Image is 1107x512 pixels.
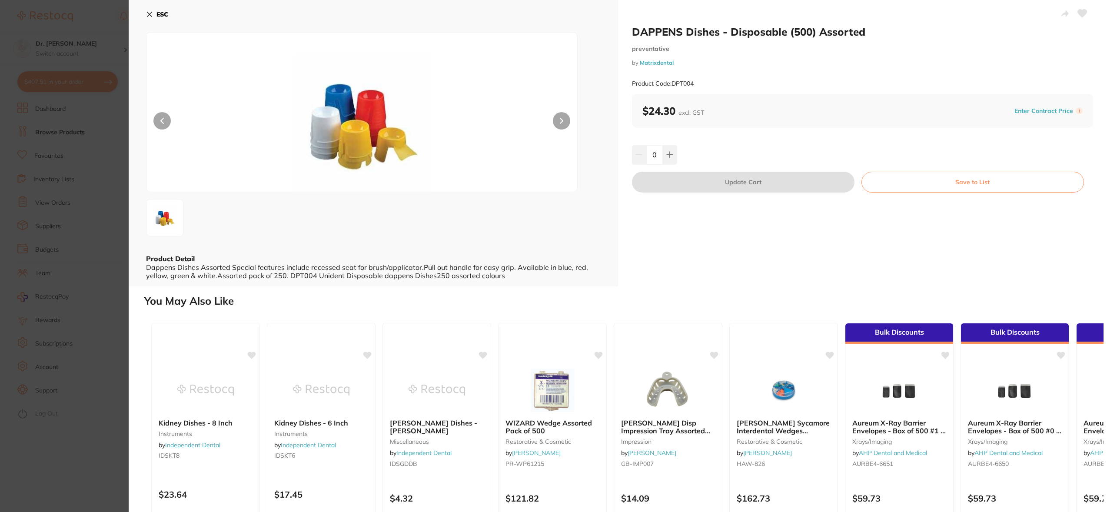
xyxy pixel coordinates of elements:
p: $23.64 [159,489,253,499]
img: MzAweDMwMC5qcGc [233,54,491,192]
small: Product Code: DPT004 [632,80,694,87]
span: excl. GST [678,109,704,116]
img: Dappen Dishes - Glass - Brown [409,369,465,412]
span: by [390,449,452,457]
a: AHP Dental and Medical [974,449,1043,457]
small: instruments [159,430,253,437]
button: ESC [146,7,168,22]
span: by [968,449,1043,457]
small: miscellaneous [390,438,484,445]
span: by [274,441,336,449]
img: MzAweDMwMC5qcGc [149,202,180,233]
div: Dappens Dishes Assorted Special features include recessed seat for brush/applicator.Pull out hand... [146,263,601,279]
p: $162.73 [737,493,831,503]
p: $121.82 [505,493,599,503]
a: Matrixdental [640,59,674,66]
label: i [1076,107,1083,114]
small: IDSKT6 [274,452,368,459]
small: IDSGDDB [390,460,484,467]
img: HENRY SCHEIN Disp Impression Tray Assorted Sizes x 12 [640,369,696,412]
a: [PERSON_NAME] [628,449,676,457]
a: Independent Dental [396,449,452,457]
p: $59.73 [968,493,1062,503]
img: Aureum X-Ray Barrier Envelopes - Box of 500 #1 - Pack of 500 [871,369,927,412]
b: Aureum X-Ray Barrier Envelopes - Box of 500 #1 - Pack of 500 [852,419,946,435]
small: by [632,60,1094,66]
button: Enter Contract Price [1012,107,1076,115]
small: GB-IMP007 [621,460,715,467]
a: Independent Dental [281,441,336,449]
small: xrays/imaging [852,438,946,445]
b: $24.30 [642,104,704,117]
span: by [621,449,676,457]
div: Bulk Discounts [845,323,953,344]
b: WIZARD Wedge Assorted Pack of 500 [505,419,599,435]
div: Bulk Discounts [961,323,1069,344]
small: IDSKT8 [159,452,253,459]
b: Dappen Dishes - Glass - Brown [390,419,484,435]
a: Independent Dental [165,441,220,449]
small: xrays/imaging [968,438,1062,445]
small: restorative & cosmetic [505,438,599,445]
h2: DAPPENS Dishes - Disposable (500) Assorted [632,25,1094,38]
a: [PERSON_NAME] [743,449,792,457]
b: Aureum X-Ray Barrier Envelopes - Box of 500 #0 - Pack of 500 [968,419,1062,435]
span: by [737,449,792,457]
span: by [505,449,561,457]
p: $59.73 [852,493,946,503]
span: by [159,441,220,449]
small: instruments [274,430,368,437]
h2: You May Also Like [144,295,1104,307]
img: HAWE Sycamore Interdental Wedges Assorted Pack of 500 [755,369,812,412]
small: AURBE4-6651 [852,460,946,467]
p: $14.09 [621,493,715,503]
img: Kidney Dishes - 6 Inch [293,369,349,412]
b: HENRY SCHEIN Disp Impression Tray Assorted Sizes x 12 [621,419,715,435]
img: Kidney Dishes - 8 Inch [177,369,234,412]
small: HAW-826 [737,460,831,467]
small: AURBE4-6650 [968,460,1062,467]
p: $4.32 [390,493,484,503]
b: ESC [156,10,168,18]
b: HAWE Sycamore Interdental Wedges Assorted Pack of 500 [737,419,831,435]
span: by [852,449,927,457]
button: Update Cart [632,172,854,193]
b: Product Detail [146,254,195,263]
b: Kidney Dishes - 8 Inch [159,419,253,427]
button: Save to List [861,172,1084,193]
b: Kidney Dishes - 6 Inch [274,419,368,427]
a: AHP Dental and Medical [859,449,927,457]
img: Aureum X-Ray Barrier Envelopes - Box of 500 #0 - Pack of 500 [987,369,1043,412]
small: PR-WP61215 [505,460,599,467]
img: WIZARD Wedge Assorted Pack of 500 [524,369,581,412]
a: [PERSON_NAME] [512,449,561,457]
p: $17.45 [274,489,368,499]
small: impression [621,438,715,445]
small: restorative & cosmetic [737,438,831,445]
small: preventative [632,45,1094,53]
